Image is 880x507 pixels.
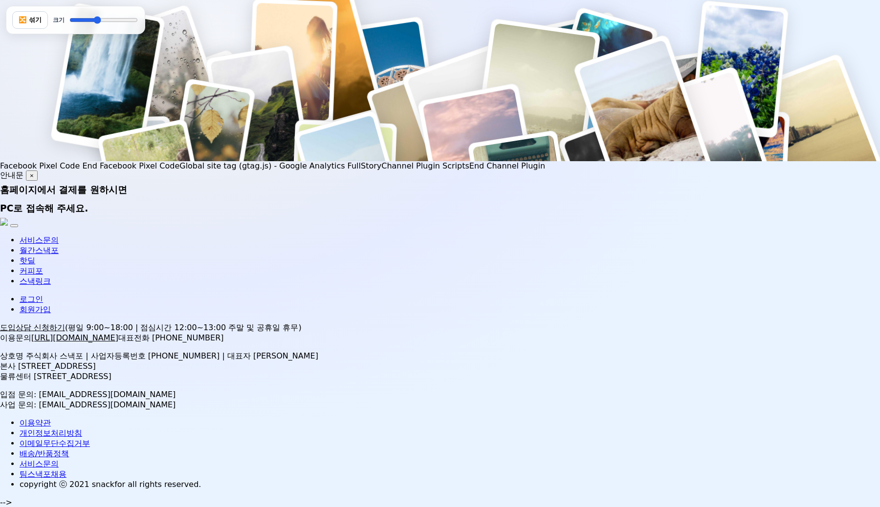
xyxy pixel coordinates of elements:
img: 이미지 #78 [475,23,596,188]
li: copyright ⓒ 2021 snackfor all rights reserved. [20,480,880,490]
img: 이미지 #9 [210,50,307,178]
a: 커피포 [20,266,43,275]
img: 이미지 #36 [578,40,708,197]
button: 🔀 섞기 [12,11,48,29]
span: × [30,172,34,179]
a: [URL][DOMAIN_NAME] [31,333,118,342]
img: 이미지 #75 [175,83,251,184]
a: 서비스문의 [20,235,59,245]
a: 월간스낵포 [20,246,59,255]
a: 회원가입 [20,305,51,314]
img: 이미지 #90 [56,7,160,146]
a: 핫딜 [20,256,35,265]
img: 이미지 #22 [663,71,767,198]
a: 개인정보처리방침 [20,428,82,438]
img: 이미지 #61 [92,9,232,179]
a: 이메일무단수집거부 [20,439,90,448]
label: 크기 [53,16,65,24]
a: 서비스문의 [20,459,59,468]
button: Toggle navigation [10,224,18,227]
a: 배송/반품정책 [20,449,69,458]
a: 이용약관 [20,418,51,427]
img: 이미지 #19 [695,5,784,129]
a: 팀스낵포채용 [20,469,66,479]
a: 로그인 [20,295,43,304]
a: 스낵링크 [20,276,51,286]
